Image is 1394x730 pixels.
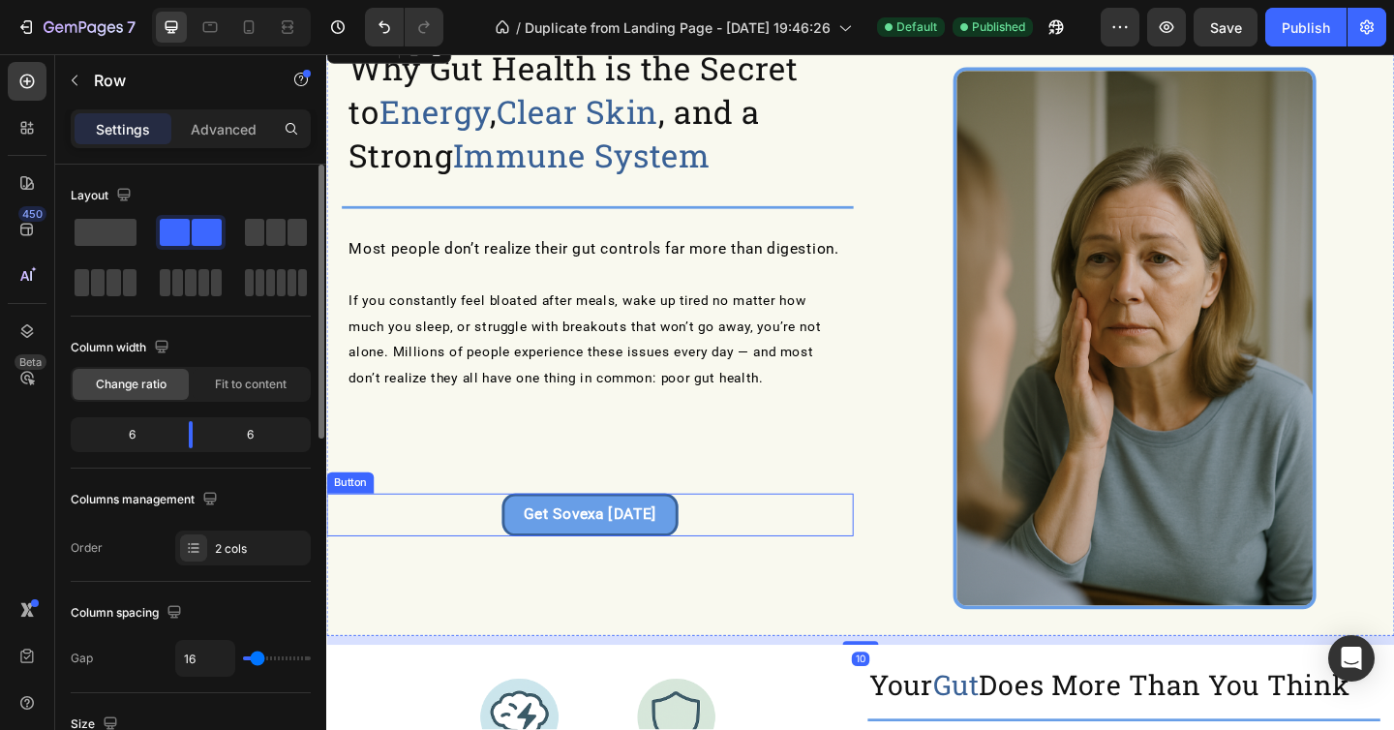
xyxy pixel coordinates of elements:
[525,17,831,38] span: Duplicate from Landing Page - [DATE] 19:46:26
[94,69,258,92] p: Row
[71,539,103,557] div: Order
[18,206,46,222] div: 450
[127,15,136,39] p: 7
[71,487,222,513] div: Columns management
[8,8,144,46] button: 7
[137,87,418,134] span: Immune System
[71,650,93,667] div: Gap
[1194,8,1258,46] button: Save
[15,354,46,370] div: Beta
[75,421,173,448] div: 6
[682,15,1077,604] img: gempages_583291013980750488-d4d6d2b0-e9fd-4da4-84df-369d0c26fc2e.png
[191,119,257,139] p: Advanced
[4,458,47,475] div: Button
[24,201,557,221] span: Most people don’t realize their gut controls far more than digestion.
[1210,19,1242,36] span: Save
[96,376,167,393] span: Change ratio
[71,600,186,626] div: Column spacing
[71,335,173,361] div: Column width
[972,18,1025,36] span: Published
[659,667,710,706] span: Gut
[591,667,659,706] span: Your
[208,421,307,448] div: 6
[516,17,521,38] span: /
[214,490,359,513] div: Rich Text Editor. Editing area: main
[571,651,591,666] div: 10
[215,376,287,393] span: Fit to content
[184,40,360,86] span: Clear Skin
[215,540,306,558] div: 2 cols
[326,54,1394,730] iframe: Design area
[24,259,538,361] span: If you constantly feel bloated after meals, wake up tired no matter how much you sleep, or strugg...
[96,119,150,139] p: Settings
[1328,635,1375,682] div: Open Intercom Messenger
[365,8,443,46] div: Undo/Redo
[177,40,185,86] span: ,
[710,667,1112,706] span: Does More Than You Think
[1282,17,1330,38] div: Publish
[24,40,471,134] span: , and a Strong
[896,18,937,36] span: Default
[214,491,359,510] strong: Get Sovexa [DATE]
[1265,8,1347,46] button: Publish
[191,478,382,525] a: Rich Text Editor. Editing area: main
[57,40,177,86] span: Energy
[71,183,136,209] div: Layout
[176,641,234,676] input: Auto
